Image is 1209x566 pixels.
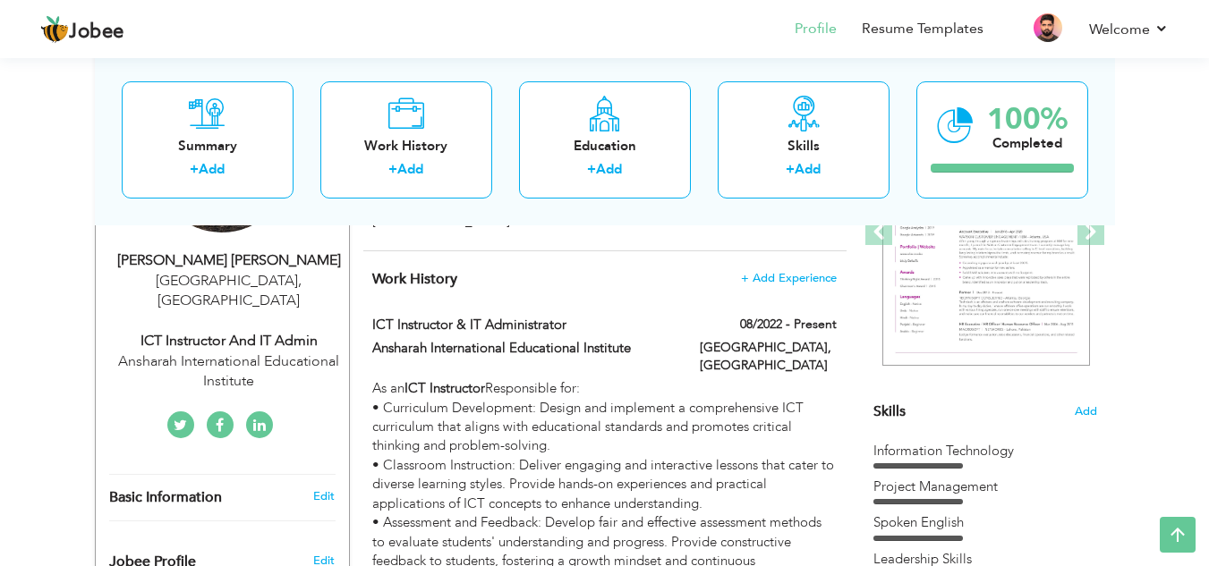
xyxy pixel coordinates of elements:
[795,160,821,178] a: Add
[587,160,596,179] label: +
[69,22,124,42] span: Jobee
[109,271,349,312] div: [GEOGRAPHIC_DATA] [GEOGRAPHIC_DATA]
[109,490,222,506] span: Basic Information
[388,160,397,179] label: +
[795,19,837,39] a: Profile
[372,269,457,289] span: Work History
[40,15,69,44] img: jobee.io
[1034,13,1062,42] img: Profile Img
[786,160,795,179] label: +
[199,160,225,178] a: Add
[1075,403,1097,420] span: Add
[873,513,1097,532] div: Spoken English
[596,160,622,178] a: Add
[740,316,837,334] label: 08/2022 - Present
[109,351,349,393] div: Ansharah International Educational Institute
[862,19,983,39] a: Resume Templates
[987,104,1068,133] div: 100%
[109,250,349,271] div: [PERSON_NAME] [PERSON_NAME]
[190,160,199,179] label: +
[987,133,1068,152] div: Completed
[109,331,349,351] div: ICT Instructor and IT Admin
[1089,19,1169,40] a: Welcome
[372,270,836,288] h4: This helps to show the companies you have worked for.
[335,136,478,155] div: Work History
[313,488,335,504] a: Edit
[700,339,837,375] label: [GEOGRAPHIC_DATA], [GEOGRAPHIC_DATA]
[397,160,423,178] a: Add
[873,401,906,421] span: Skills
[873,477,1097,496] div: Project Management
[404,379,485,397] strong: ICT Instructor
[136,136,279,155] div: Summary
[372,316,673,334] label: ICT Instructor & IT Administrator
[732,136,875,155] div: Skills
[40,15,124,44] a: Jobee
[533,136,677,155] div: Education
[298,271,302,291] span: ,
[372,339,673,358] label: Ansharah International Educational Institute
[873,442,1097,460] div: Information Technology
[741,272,837,284] span: + Add Experience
